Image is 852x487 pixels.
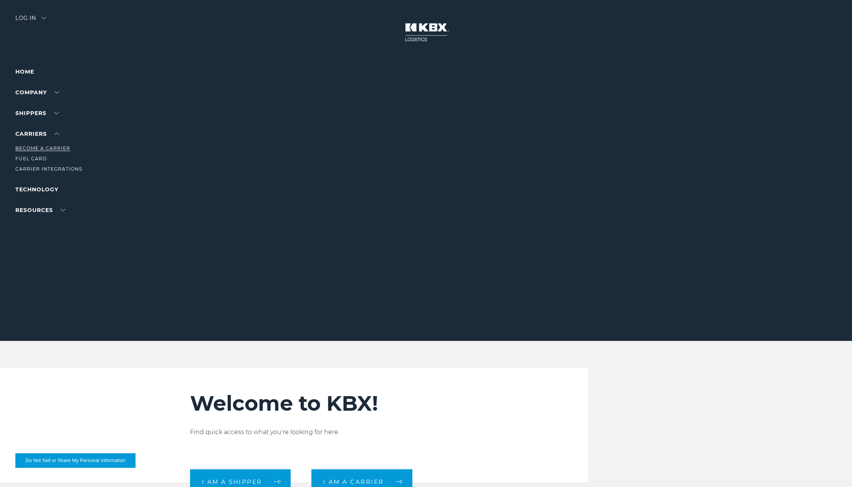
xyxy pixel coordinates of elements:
[15,89,59,96] a: Company
[15,156,47,161] a: Fuel Card
[15,68,34,75] a: Home
[15,186,58,193] a: Technology
[202,479,262,484] span: I am a shipper
[15,145,70,151] a: Become a Carrier
[397,15,455,49] img: kbx logo
[15,130,59,137] a: Carriers
[15,453,136,468] button: Do Not Sell or Share My Personal Information
[15,110,59,117] a: SHIPPERS
[190,428,574,437] p: Find quick access to what you're looking for here.
[15,166,82,172] a: Carrier Integrations
[15,15,46,26] div: Log in
[323,479,384,484] span: I am a carrier
[41,17,46,19] img: arrow
[15,207,65,214] a: RESOURCES
[190,391,574,416] h2: Welcome to KBX!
